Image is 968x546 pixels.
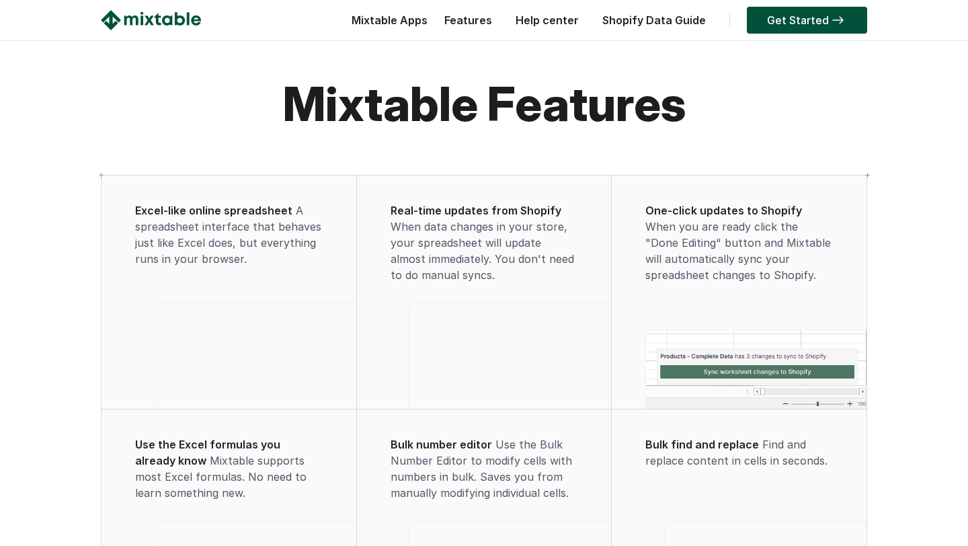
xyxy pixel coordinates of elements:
span: Bulk number editor [391,438,492,451]
a: Shopify Data Guide [596,13,713,27]
h1: Mixtable features [101,40,867,175]
a: Help center [509,13,586,27]
div: Mixtable Apps [345,10,428,37]
a: Get Started [747,7,867,34]
span: Mixtable supports most Excel formulas. No need to learn something new. [135,454,307,500]
img: Mixtable logo [101,10,201,30]
img: One-click updates to Shopify [646,330,866,409]
a: Features [438,13,499,27]
span: When you are ready click the "Done Editing" button and Mixtable will automatically sync your spre... [645,220,831,282]
img: arrow-right.svg [829,16,847,24]
span: When data changes in your store, your spreadsheet will update almost immediately. You don't need ... [391,220,574,282]
span: Use the Excel formulas you already know [135,438,280,467]
span: Real-time updates from Shopify [391,204,561,217]
span: Bulk find and replace [645,438,759,451]
span: One-click updates to Shopify [645,204,802,217]
span: Excel-like online spreadsheet [135,204,292,217]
